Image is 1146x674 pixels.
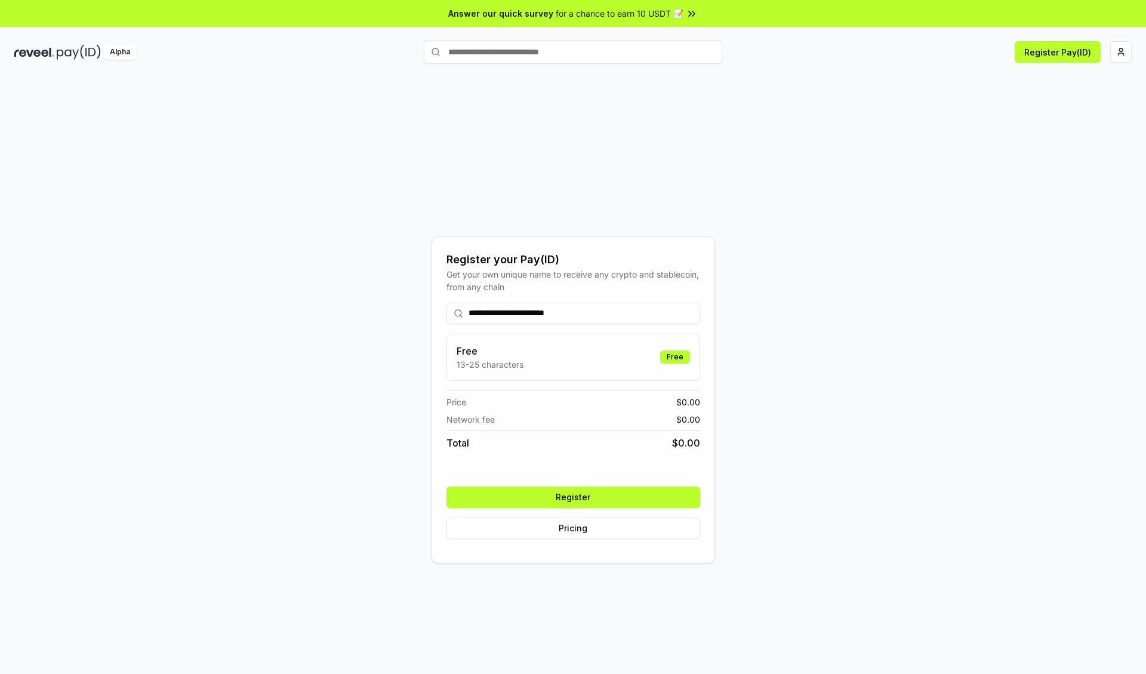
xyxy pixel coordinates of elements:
[676,413,700,426] span: $ 0.00
[446,396,466,408] span: Price
[676,396,700,408] span: $ 0.00
[57,45,101,60] img: pay_id
[556,7,683,20] span: for a chance to earn 10 USDT 📝
[457,344,523,358] h3: Free
[448,7,553,20] span: Answer our quick survey
[672,436,700,450] span: $ 0.00
[103,45,137,60] div: Alpha
[446,413,495,426] span: Network fee
[446,487,700,508] button: Register
[446,518,700,539] button: Pricing
[446,251,700,268] div: Register your Pay(ID)
[14,45,54,60] img: reveel_dark
[660,350,690,364] div: Free
[446,268,700,293] div: Get your own unique name to receive any crypto and stablecoin, from any chain
[446,436,469,450] span: Total
[457,358,523,371] p: 13-25 characters
[1015,41,1101,63] button: Register Pay(ID)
